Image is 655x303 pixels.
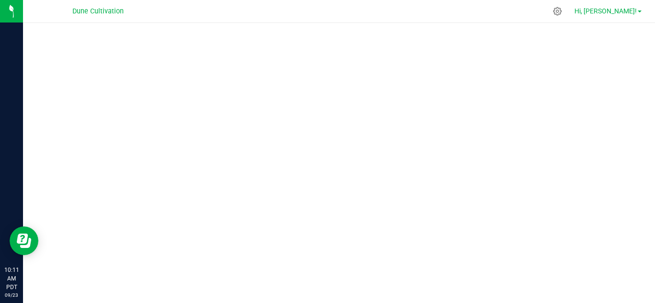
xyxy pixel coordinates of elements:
[10,226,38,255] iframe: Resource center
[574,7,637,15] span: Hi, [PERSON_NAME]!
[4,266,19,292] p: 10:11 AM PDT
[551,7,563,16] div: Manage settings
[4,292,19,299] p: 09/23
[72,7,124,15] span: Dune Cultivation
